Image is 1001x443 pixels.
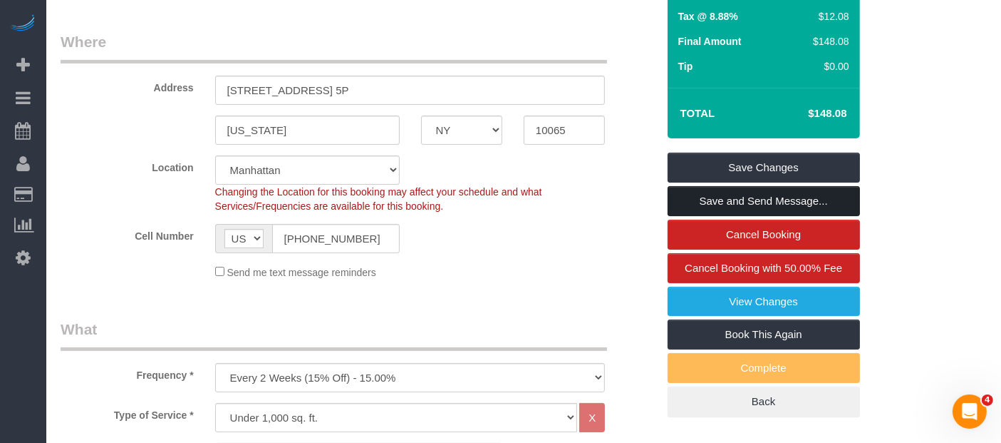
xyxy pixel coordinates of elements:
a: Cancel Booking with 50.00% Fee [668,253,860,283]
legend: What [61,319,607,351]
span: Send me text message reminders [227,267,375,278]
div: $0.00 [806,59,849,73]
h4: $148.08 [765,108,846,120]
input: City [215,116,400,145]
iframe: Intercom live chat [953,394,987,429]
label: Tip [678,59,693,73]
input: Zip Code [524,116,605,145]
label: Location [50,156,204,175]
a: View Changes [668,287,860,317]
a: Cancel Booking [668,220,860,250]
label: Frequency * [50,363,204,382]
span: 4 [982,394,993,406]
img: Automaid Logo [9,14,37,34]
label: Cell Number [50,224,204,243]
a: Back [668,387,860,417]
label: Tax @ 8.88% [678,9,738,24]
span: Changing the Location for this booking may affect your schedule and what Services/Frequencies are... [215,186,542,212]
strong: Total [680,107,715,119]
span: Cancel Booking with 50.00% Fee [685,262,842,274]
a: Save and Send Message... [668,186,860,216]
a: Save Changes [668,153,860,183]
label: Address [50,76,204,95]
div: $12.08 [806,9,849,24]
label: Final Amount [678,34,742,49]
a: Book This Again [668,320,860,350]
input: Cell Number [272,224,400,253]
legend: Where [61,31,607,63]
label: Type of Service * [50,403,204,422]
div: $148.08 [806,34,849,49]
